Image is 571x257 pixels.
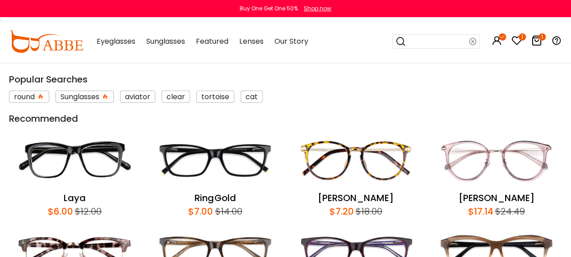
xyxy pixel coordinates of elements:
a: Laya [64,192,86,204]
div: cat [241,91,263,103]
span: Featured [196,36,228,46]
div: $7.00 [188,205,213,218]
img: Laya [9,130,140,191]
div: Popular Searches [9,73,562,86]
span: Our Story [274,36,308,46]
div: $6.00 [48,205,73,218]
div: Recommended [9,112,562,125]
div: $12.00 [73,205,102,218]
div: Shop now [304,5,331,13]
img: RingGold [149,130,281,191]
span: Sunglasses [146,36,185,46]
div: tortoise [196,91,234,103]
img: Naomi [431,130,562,191]
a: Shop now [299,5,331,12]
div: aviator [120,91,155,103]
img: abbeglasses.com [9,30,83,53]
a: [PERSON_NAME] [318,192,394,204]
a: 1 [531,37,542,47]
div: $7.20 [330,205,354,218]
a: RingGold [195,192,236,204]
div: Sunglasses [56,91,114,103]
span: Lenses [239,36,263,46]
i: 1 [539,33,546,41]
a: 1 [511,37,522,47]
div: round [9,91,49,103]
a: [PERSON_NAME] [458,192,534,204]
div: $17.14 [468,205,493,218]
span: Eyeglasses [97,36,135,46]
div: $18.00 [354,205,382,218]
div: Buy One Get One 50% [240,5,298,13]
div: clear [162,91,190,103]
div: $24.49 [493,205,525,218]
img: Callie [290,130,422,191]
i: 1 [519,33,526,41]
div: $14.00 [213,205,242,218]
